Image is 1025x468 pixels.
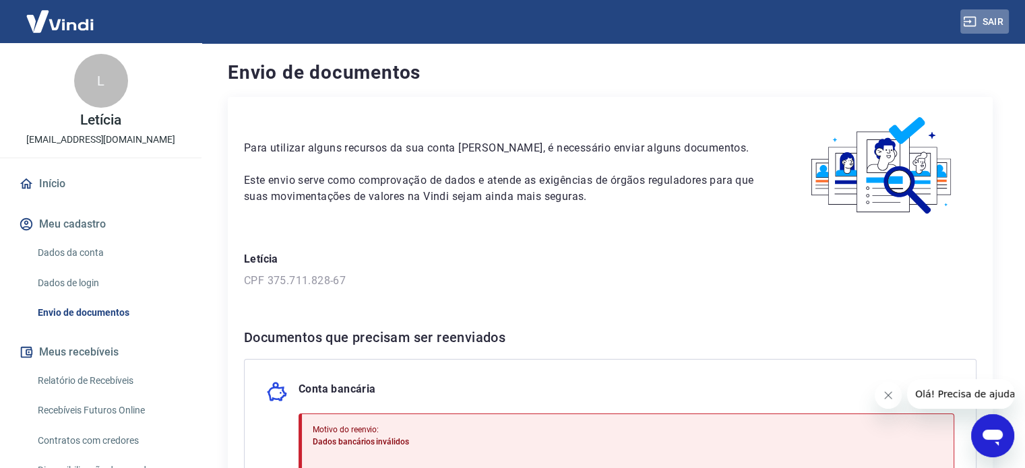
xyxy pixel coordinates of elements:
img: money_pork.0c50a358b6dafb15dddc3eea48f23780.svg [266,381,288,403]
p: Conta bancária [299,381,376,403]
p: Letícia [244,251,976,267]
p: Letícia [80,113,122,127]
iframe: Botão para abrir a janela de mensagens [971,414,1014,457]
p: Este envio serve como comprovação de dados e atende as exigências de órgãos reguladores para que ... [244,172,756,205]
a: Início [16,169,185,199]
iframe: Fechar mensagem [875,382,902,409]
button: Meu cadastro [16,209,185,239]
a: Dados da conta [32,239,185,267]
p: Para utilizar alguns recursos da sua conta [PERSON_NAME], é necessário enviar alguns documentos. [244,140,756,156]
iframe: Mensagem da empresa [907,379,1014,409]
a: Relatório de Recebíveis [32,367,185,395]
div: L [74,54,128,108]
h4: Envio de documentos [228,59,993,86]
a: Contratos com credores [32,427,185,455]
a: Envio de documentos [32,299,185,327]
h6: Documentos que precisam ser reenviados [244,327,976,348]
p: Motivo do reenvio: [313,424,538,436]
button: Meus recebíveis [16,337,185,367]
p: [EMAIL_ADDRESS][DOMAIN_NAME] [26,133,175,147]
span: Olá! Precisa de ajuda? [8,9,113,20]
p: CPF 375.711.828-67 [244,273,976,289]
a: Recebíveis Futuros Online [32,397,185,424]
a: Dados de login [32,269,185,297]
img: Vindi [16,1,104,42]
button: Sair [960,9,1009,34]
span: Dados bancários inválidos [313,437,409,446]
img: waiting_documents.41d9841a9773e5fdf392cede4d13b617.svg [788,113,976,219]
